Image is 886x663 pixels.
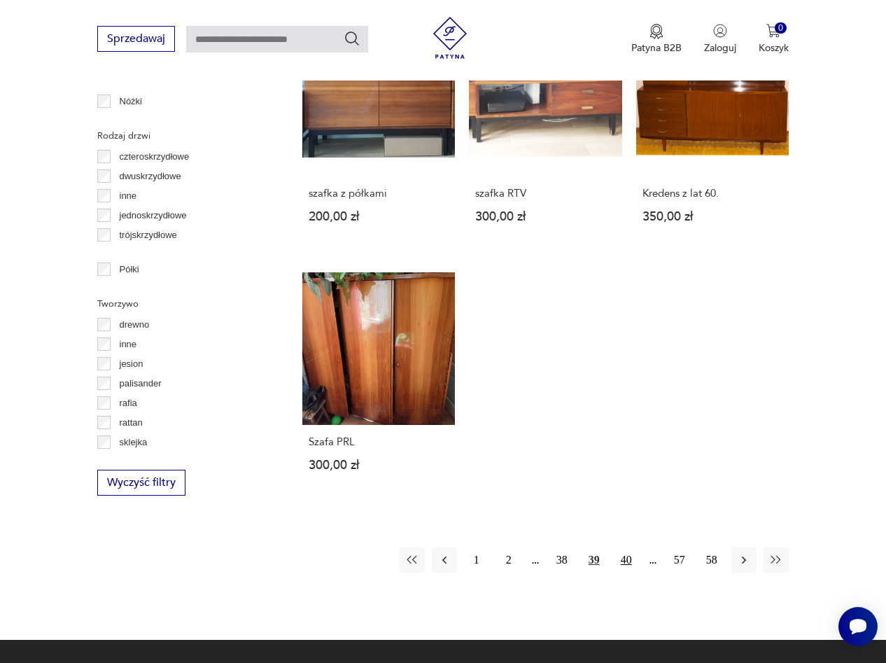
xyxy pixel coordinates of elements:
p: Zaloguj [704,41,736,55]
a: Kredens z lat 60.Kredens z lat 60.350,00 zł [636,24,789,250]
a: Ikona medaluPatyna B2B [631,24,682,55]
button: Wyczyść filtry [97,470,185,496]
button: 57 [667,547,692,573]
button: Sprzedawaj [97,26,175,52]
a: Sprzedawaj [97,35,175,45]
h3: szafka z półkami [309,188,449,200]
p: Tworzywo [97,296,269,312]
button: Patyna B2B [631,24,682,55]
a: Szafa PRLSzafa PRL300,00 zł [302,272,455,498]
button: 38 [549,547,575,573]
button: 39 [582,547,607,573]
iframe: Smartsupp widget button [838,607,878,646]
p: rattan [120,415,143,431]
p: trójskrzydłowe [120,228,177,243]
img: Patyna - sklep z meblami i dekoracjami vintage [429,17,471,59]
h3: szafka RTV [475,188,615,200]
button: 2 [496,547,521,573]
a: szafka RTVszafka RTV300,00 zł [469,24,621,250]
a: szafka z półkamiszafka z półkami200,00 zł [302,24,455,250]
p: rafia [120,396,137,411]
img: Ikona medalu [649,24,663,39]
p: drewno [120,317,150,333]
p: Patyna B2B [631,41,682,55]
button: 1 [464,547,489,573]
button: Szukaj [344,30,360,47]
p: dwuskrzydłowe [120,169,181,184]
p: inne [120,188,137,204]
p: teak [120,454,137,470]
p: 300,00 zł [475,211,615,223]
p: 300,00 zł [309,459,449,471]
p: Półki [120,262,139,277]
p: Koszyk [759,41,789,55]
div: 0 [775,22,787,34]
img: Ikonka użytkownika [713,24,727,38]
button: 0Koszyk [759,24,789,55]
p: inne [120,337,137,352]
button: 40 [614,547,639,573]
h3: Szafa PRL [309,436,449,448]
button: Zaloguj [704,24,736,55]
p: palisander [120,376,162,391]
p: czteroskrzydłowe [120,149,190,165]
p: sklejka [120,435,148,450]
p: Nóżki [120,94,143,109]
p: 350,00 zł [642,211,782,223]
p: 200,00 zł [309,211,449,223]
button: 58 [699,547,724,573]
p: Rodzaj drzwi [97,128,269,144]
p: jesion [120,356,143,372]
p: jednoskrzydłowe [120,208,187,223]
h3: Kredens z lat 60. [642,188,782,200]
img: Ikona koszyka [766,24,780,38]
